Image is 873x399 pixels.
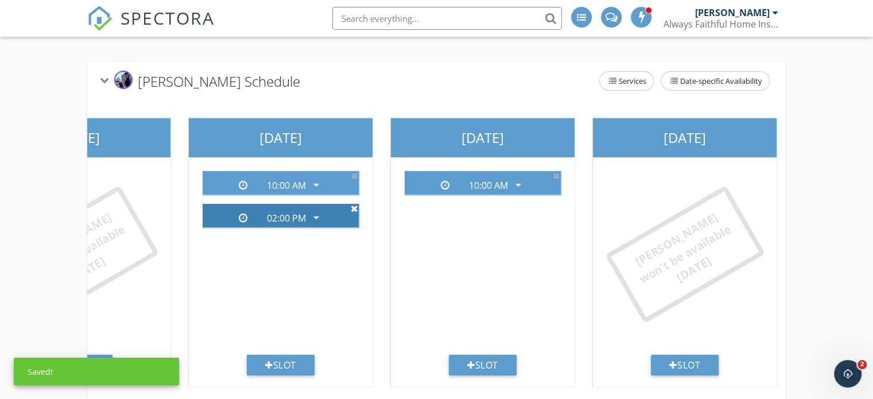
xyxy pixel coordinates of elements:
[332,7,562,30] input: Search everything...
[267,180,306,191] div: 10:00 AM
[511,178,525,192] i: arrow_drop_down
[661,72,769,90] span: Date-specific Availability
[449,355,517,375] div: Slot
[87,16,215,40] a: SPECTORA
[664,18,778,30] div: Always Faithful Home Inspection
[309,211,323,224] i: arrow_drop_down
[469,180,508,191] div: 10:00 AM
[189,118,373,157] div: [DATE]
[87,6,112,31] img: The Best Home Inspection Software - Spectora
[14,358,179,385] div: Saved!
[623,204,746,305] div: [PERSON_NAME] won't be available [DATE]
[695,7,770,18] div: [PERSON_NAME]
[651,355,719,375] div: Slot
[114,71,133,89] img: train_and_i.jpg
[309,178,323,192] i: arrow_drop_down
[600,72,653,90] span: Services
[138,71,300,90] span: [PERSON_NAME] Schedule
[267,213,306,223] div: 02:00 PM
[247,355,315,375] div: Slot
[593,118,777,157] div: [DATE]
[121,6,215,30] span: SPECTORA
[391,118,575,157] div: [DATE]
[858,360,867,369] span: 2
[834,360,862,388] iframe: Intercom live chat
